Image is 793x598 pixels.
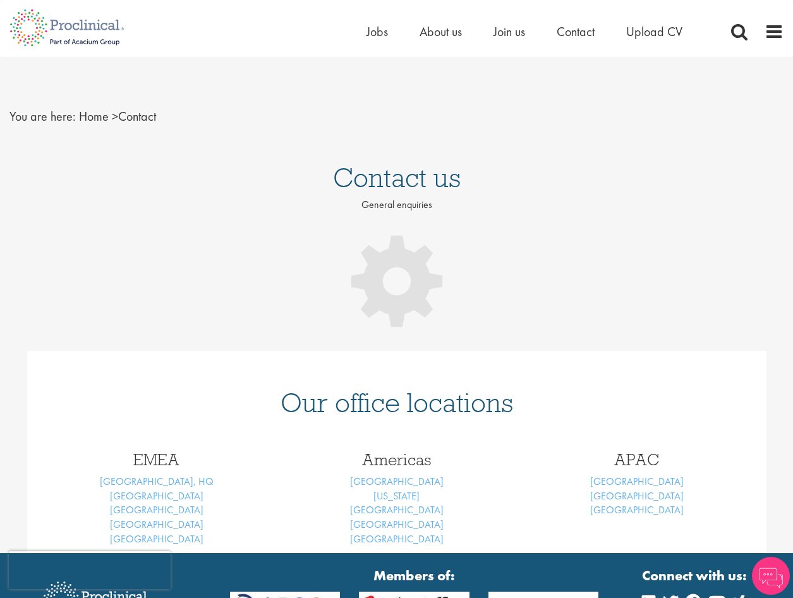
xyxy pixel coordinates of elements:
a: [GEOGRAPHIC_DATA] [350,532,444,546]
a: Jobs [366,23,388,40]
a: [GEOGRAPHIC_DATA] [590,489,684,503]
a: [GEOGRAPHIC_DATA], HQ [100,475,214,488]
a: [US_STATE] [373,489,420,503]
strong: Members of: [230,566,598,585]
a: [GEOGRAPHIC_DATA] [590,503,684,516]
a: [GEOGRAPHIC_DATA] [110,489,203,503]
span: You are here: [9,108,76,125]
h3: APAC [526,451,748,468]
a: [GEOGRAPHIC_DATA] [110,532,203,546]
a: Upload CV [626,23,682,40]
a: About us [420,23,462,40]
a: [GEOGRAPHIC_DATA] [110,518,203,531]
a: [GEOGRAPHIC_DATA] [110,503,203,516]
span: Contact [79,108,156,125]
a: breadcrumb link to Home [79,108,109,125]
h3: Americas [286,451,507,468]
a: [GEOGRAPHIC_DATA] [350,503,444,516]
a: Join us [493,23,525,40]
a: [GEOGRAPHIC_DATA] [590,475,684,488]
a: [GEOGRAPHIC_DATA] [350,518,444,531]
strong: Connect with us: [642,566,749,585]
a: [GEOGRAPHIC_DATA] [350,475,444,488]
h1: Our office locations [46,389,748,417]
a: Contact [557,23,595,40]
iframe: reCAPTCHA [9,551,171,589]
h3: EMEA [46,451,267,468]
img: Chatbot [752,557,790,595]
span: > [112,108,118,125]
